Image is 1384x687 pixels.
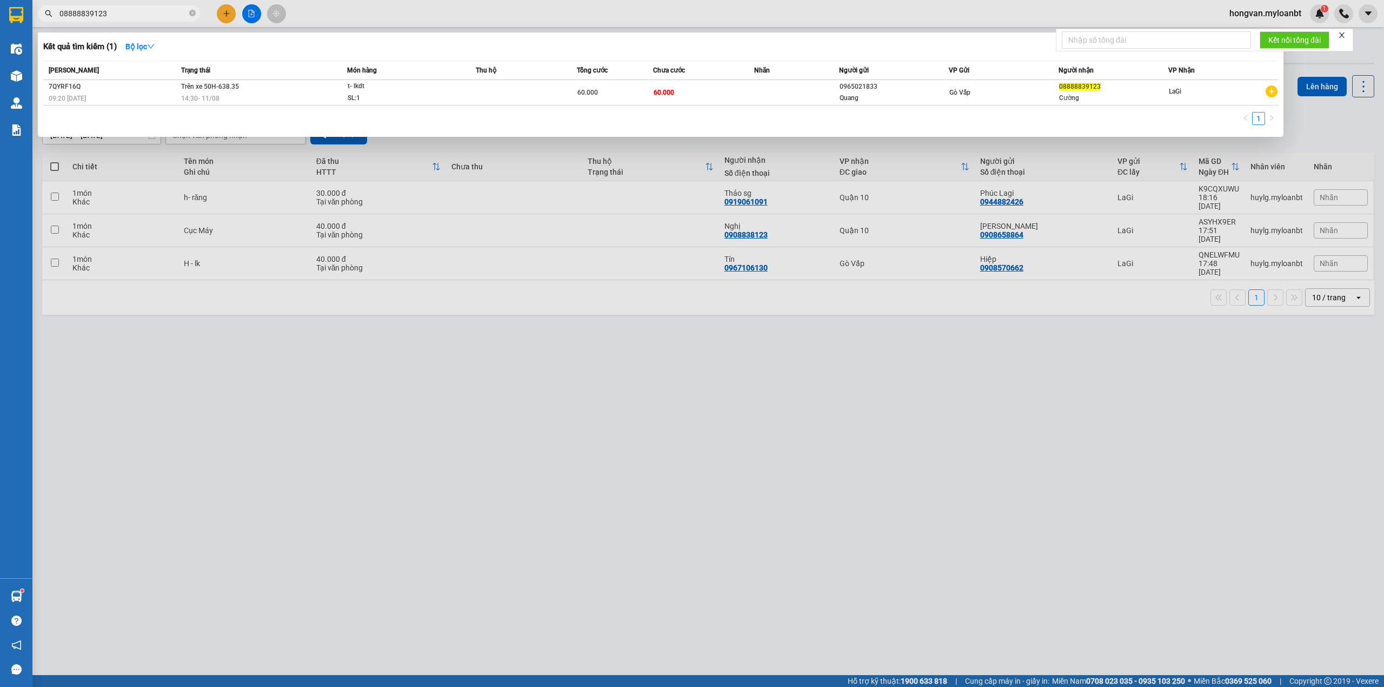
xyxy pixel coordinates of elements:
div: t- lkdt [348,81,429,93]
a: 1 [1253,113,1265,124]
li: Next Page [1265,112,1278,125]
li: Previous Page [1239,112,1252,125]
span: left [1242,115,1249,121]
span: LaGi [1169,88,1181,95]
div: SL: 1 [348,93,429,104]
div: 7QYRF16Q [49,81,178,93]
span: Trạng thái [181,67,210,74]
div: Cường [1059,93,1168,104]
img: warehouse-icon [11,70,22,82]
span: 60.000 [577,89,598,96]
span: [PERSON_NAME] [49,67,99,74]
h3: Kết quả tìm kiếm ( 1 ) [43,41,117,52]
img: warehouse-icon [11,43,22,55]
span: Món hàng [347,67,377,74]
span: Người gửi [839,67,869,74]
div: 0965021833 [840,81,948,93]
span: search [45,10,52,17]
span: plus-circle [1266,85,1277,97]
span: Chưa cước [653,67,685,74]
span: 14:30 - 11/08 [181,95,219,102]
img: logo-vxr [9,7,23,23]
button: Bộ lọcdown [117,38,163,55]
span: Người nhận [1059,67,1094,74]
span: close-circle [189,9,196,19]
button: left [1239,112,1252,125]
span: Nhãn [754,67,770,74]
span: question-circle [11,616,22,626]
span: right [1268,115,1275,121]
span: Gò Vấp [949,89,970,96]
span: Tổng cước [577,67,608,74]
span: close-circle [189,10,196,16]
button: Kết nối tổng đài [1260,31,1329,49]
input: Nhập số tổng đài [1062,31,1251,49]
span: 09:20 [DATE] [49,95,86,102]
span: Thu hộ [476,67,496,74]
li: 1 [1252,112,1265,125]
span: Trên xe 50H-638.35 [181,83,239,90]
span: 08888839123 [1059,83,1101,90]
span: VP Gửi [949,67,969,74]
input: Tìm tên, số ĐT hoặc mã đơn [59,8,187,19]
span: Kết nối tổng đài [1268,34,1321,46]
button: right [1265,112,1278,125]
sup: 1 [21,589,24,592]
span: notification [11,640,22,650]
span: VP Nhận [1168,67,1195,74]
strong: Bộ lọc [125,42,155,51]
span: down [147,43,155,50]
span: 60.000 [654,89,674,96]
span: message [11,664,22,675]
span: close [1338,31,1346,39]
img: warehouse-icon [11,591,22,602]
img: solution-icon [11,124,22,136]
div: Quang [840,93,948,104]
img: warehouse-icon [11,97,22,109]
